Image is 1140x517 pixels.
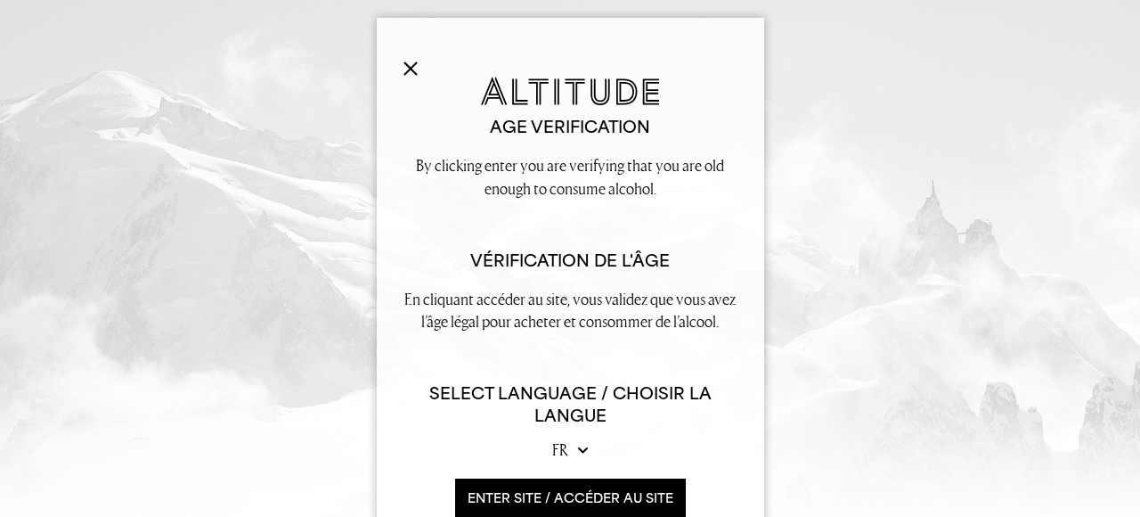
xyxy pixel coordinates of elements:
[403,116,737,138] h2: Age verification
[403,288,737,332] p: En cliquant accéder au site, vous validez que vous avez l’âge légal pour acheter et consommer de ...
[403,62,418,76] img: Close
[403,382,737,427] h6: Select Language / Choisir la langue
[403,250,737,272] h2: Vérification de l'âge
[481,77,659,104] img: Altitude Gin
[403,154,737,199] p: By clicking enter you are verifying that you are old enough to consume alcohol.
[455,479,686,517] button: ENTER SITE / accéder au site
